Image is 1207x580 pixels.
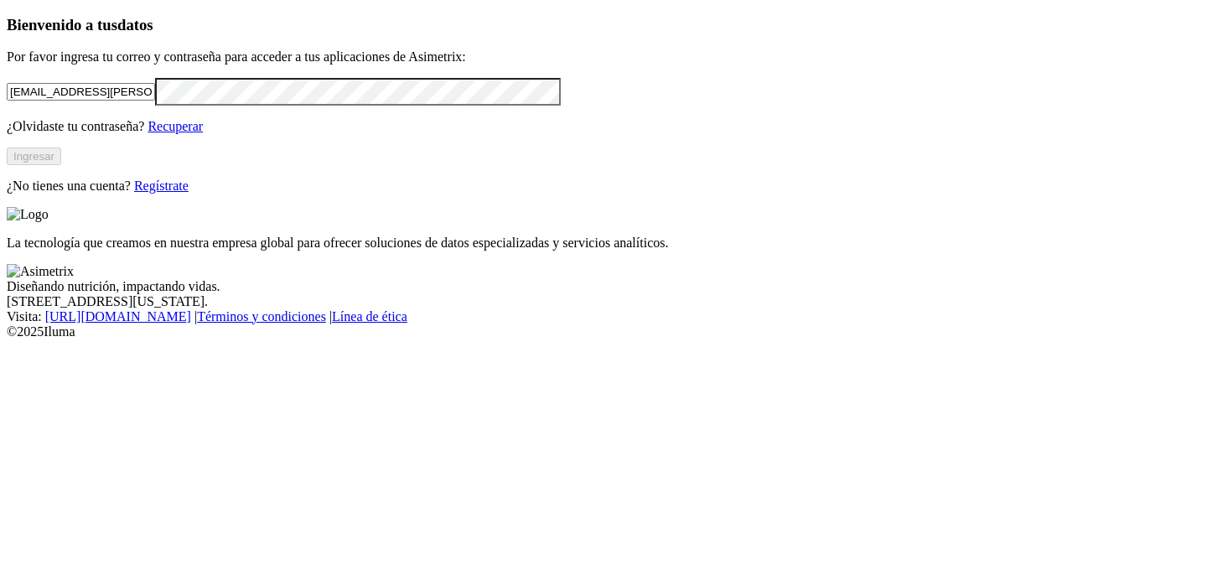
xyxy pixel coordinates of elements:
div: Diseñando nutrición, impactando vidas. [7,279,1200,294]
p: ¿Olvidaste tu contraseña? [7,119,1200,134]
button: Ingresar [7,148,61,165]
a: Términos y condiciones [197,309,326,324]
input: Tu correo [7,83,155,101]
a: Recuperar [148,119,203,133]
span: datos [117,16,153,34]
h3: Bienvenido a tus [7,16,1200,34]
a: Regístrate [134,179,189,193]
a: [URL][DOMAIN_NAME] [45,309,191,324]
p: Por favor ingresa tu correo y contraseña para acceder a tus aplicaciones de Asimetrix: [7,49,1200,65]
div: Visita : | | [7,309,1200,324]
p: ¿No tienes una cuenta? [7,179,1200,194]
img: Logo [7,207,49,222]
p: La tecnología que creamos en nuestra empresa global para ofrecer soluciones de datos especializad... [7,236,1200,251]
img: Asimetrix [7,264,74,279]
a: Línea de ética [332,309,407,324]
div: [STREET_ADDRESS][US_STATE]. [7,294,1200,309]
div: © 2025 Iluma [7,324,1200,339]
